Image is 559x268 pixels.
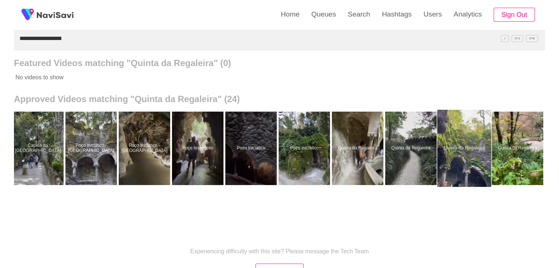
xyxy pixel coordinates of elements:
span: C^K [526,35,538,42]
a: Pozo IniciáticoPozo Iniciático [279,112,332,185]
h2: Featured Videos matching "Quinta da Regaleira" (0) [14,58,545,68]
a: Poço ImperfeitoPoço Imperfeito [172,112,225,185]
p: Experiencing difficulty with this site? Please message the Tech Team [190,248,369,255]
a: Pozo IniciáticoPozo Iniciático [225,112,279,185]
p: No videos to show [14,68,492,87]
a: Quinta da RegaleiraQuinta da Regaleira [438,112,492,185]
h2: Approved Videos matching "Quinta da Regaleira" (24) [14,94,545,104]
span: C^J [512,35,523,42]
a: Quinta da RegaleiraQuinta da Regaleira [385,112,438,185]
a: Capela da [GEOGRAPHIC_DATA]Capela da Quinta da Regaleira [12,112,65,185]
a: Poço Iniciático - [GEOGRAPHIC_DATA]Poço Iniciático - Quinta da Regaleira [119,112,172,185]
img: fireSpot [37,11,74,18]
a: Quinta da RegaleiraQuinta da Regaleira [332,112,385,185]
a: Poço Iniciático - [GEOGRAPHIC_DATA]Poço Iniciático - Quinta da Regaleira [65,112,119,185]
span: / [501,35,508,42]
a: Quinta da RegaleiraQuinta da Regaleira [492,112,545,185]
button: Sign Out [494,8,535,22]
img: fireSpot [18,6,37,24]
